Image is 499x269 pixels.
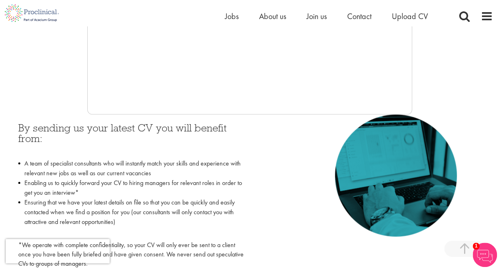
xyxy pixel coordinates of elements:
[473,243,497,267] img: Chatbot
[18,198,244,237] li: Ensuring that we have your latest details on file so that you can be quickly and easily contacted...
[347,11,372,22] a: Contact
[18,123,244,155] h3: By sending us your latest CV you will benefit from:
[307,11,327,22] a: Join us
[18,241,244,269] p: *We operate with complete confidentiality, so your CV will only ever be sent to a client once you...
[6,239,110,263] iframe: reCAPTCHA
[18,159,244,178] li: A team of specialist consultants who will instantly match your skills and experience with relevan...
[473,243,480,250] span: 1
[18,178,244,198] li: Enabling us to quickly forward your CV to hiring managers for relevant roles in order to get you ...
[225,11,239,22] a: Jobs
[259,11,286,22] a: About us
[392,11,428,22] a: Upload CV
